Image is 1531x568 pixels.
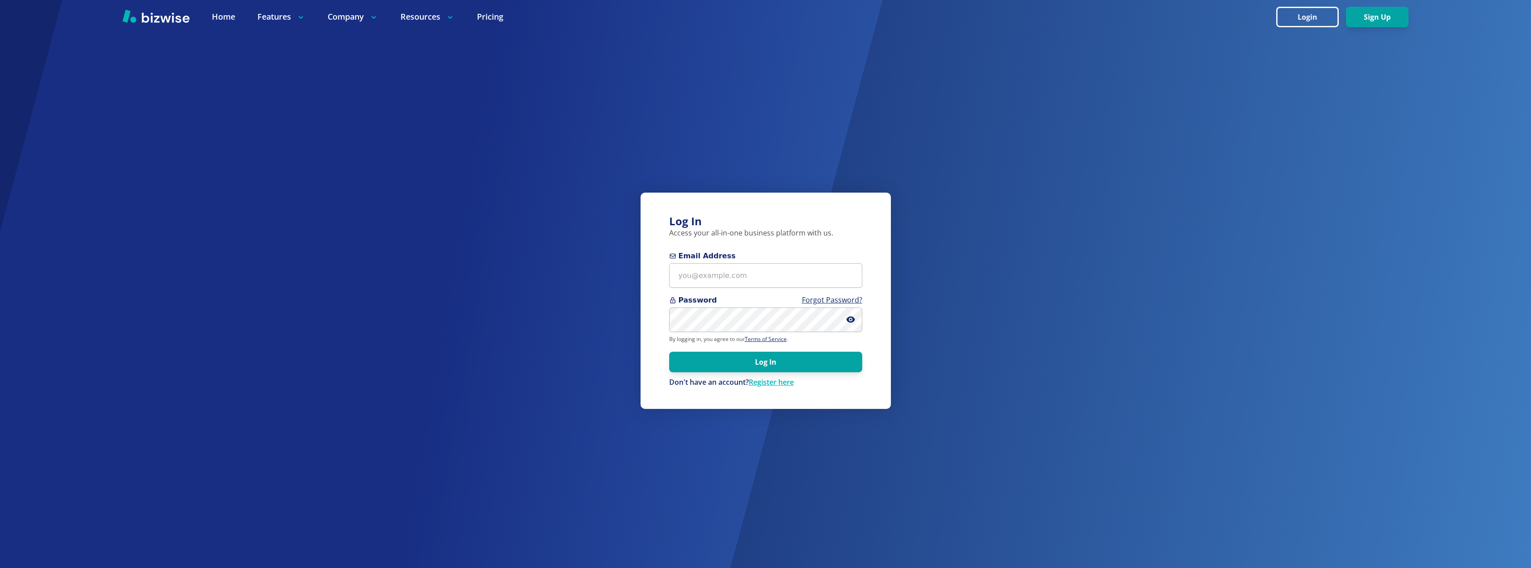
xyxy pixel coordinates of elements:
[122,9,190,23] img: Bizwise Logo
[1276,13,1346,21] a: Login
[1276,7,1339,27] button: Login
[669,352,862,372] button: Log In
[1346,7,1409,27] button: Sign Up
[401,11,455,22] p: Resources
[749,377,794,387] a: Register here
[477,11,503,22] a: Pricing
[257,11,305,22] p: Features
[669,263,862,288] input: you@example.com
[669,295,862,306] span: Password
[669,336,862,343] p: By logging in, you agree to our .
[669,228,862,238] p: Access your all-in-one business platform with us.
[669,214,862,229] h3: Log In
[1346,13,1409,21] a: Sign Up
[802,295,862,305] a: Forgot Password?
[328,11,378,22] p: Company
[669,378,862,387] div: Don't have an account?Register here
[212,11,235,22] a: Home
[669,251,862,261] span: Email Address
[745,335,787,343] a: Terms of Service
[669,378,862,387] p: Don't have an account?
